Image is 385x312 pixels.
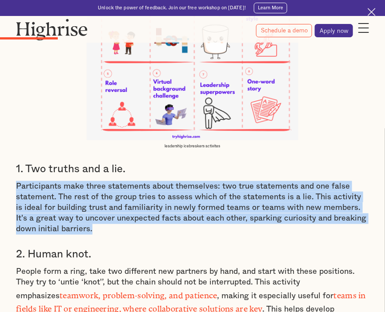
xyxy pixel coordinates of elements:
[16,248,369,261] h3: 2. Human knot.
[60,291,217,296] strong: teamwork, problem-solving, and patience
[256,24,312,37] a: Schedule a demo
[16,162,369,176] h3: 1. Two truths and a lie.
[87,144,298,149] figcaption: leadership icebreakers activites
[16,19,88,40] img: Highrise logo
[368,8,376,16] img: Cross icon
[98,5,246,11] div: Unlock the power of feedback. Join our free workshop on [DATE]!
[254,3,287,13] a: Learn More
[315,24,353,37] a: Apply now
[16,181,369,235] p: Participants make three statements about themselves: two true statements and one false statement....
